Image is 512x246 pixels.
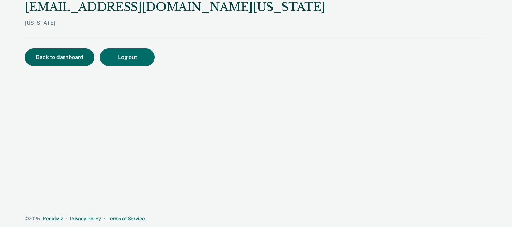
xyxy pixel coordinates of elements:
[108,216,145,221] a: Terms of Service
[25,55,100,60] a: Back to dashboard
[25,216,40,221] span: © 2025
[25,216,484,222] div: · ·
[25,48,94,66] button: Back to dashboard
[43,216,63,221] a: Recidiviz
[100,48,155,66] button: Log out
[25,20,325,37] div: [US_STATE]
[70,216,101,221] a: Privacy Policy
